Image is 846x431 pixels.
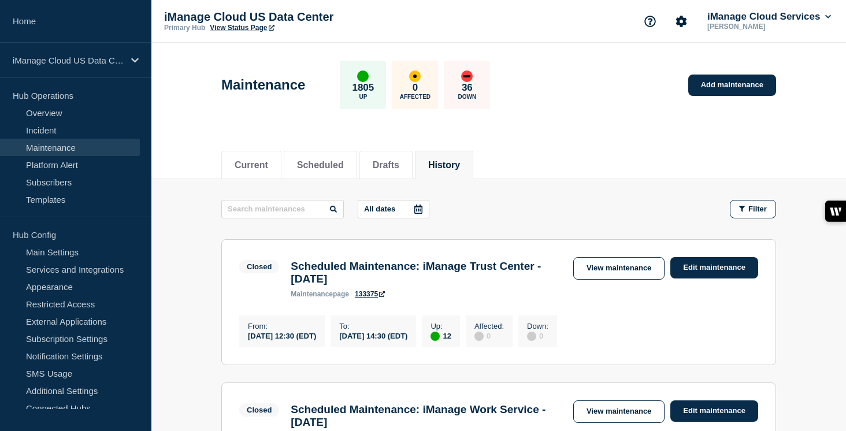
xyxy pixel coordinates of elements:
a: View maintenance [573,257,665,280]
button: Drafts [373,160,399,170]
p: 0 [413,82,418,94]
button: Support [638,9,662,34]
h1: Maintenance [221,77,305,93]
p: 36 [462,82,473,94]
p: Down [458,94,477,100]
h3: Scheduled Maintenance: iManage Trust Center - [DATE] [291,260,562,285]
div: down [461,70,473,82]
button: iManage Cloud Services [705,11,833,23]
p: 1805 [352,82,374,94]
div: affected [409,70,421,82]
div: [DATE] 12:30 (EDT) [248,330,316,340]
p: Up : [431,322,451,330]
div: Closed [247,406,272,414]
button: Account settings [669,9,693,34]
button: Filter [730,200,776,218]
a: Edit maintenance [670,257,758,278]
p: page [291,290,349,298]
button: Scheduled [297,160,344,170]
button: History [428,160,460,170]
p: Down : [527,322,548,330]
p: iManage Cloud US Data Center [13,55,124,65]
p: To : [339,322,407,330]
input: Search maintenances [221,200,344,218]
a: View maintenance [573,400,665,423]
a: Add maintenance [688,75,776,96]
div: 0 [474,330,504,341]
p: All dates [364,205,395,213]
a: View Status Page [210,24,274,32]
h3: Scheduled Maintenance: iManage Work Service - [DATE] [291,403,562,429]
p: Affected [400,94,431,100]
div: disabled [527,332,536,341]
div: up [431,332,440,341]
div: 0 [527,330,548,341]
p: iManage Cloud US Data Center [164,10,395,24]
span: maintenance [291,290,333,298]
span: Filter [748,205,767,213]
div: Closed [247,262,272,271]
p: [PERSON_NAME] [705,23,825,31]
div: disabled [474,332,484,341]
a: 133375 [355,290,385,298]
p: Affected : [474,322,504,330]
div: 12 [431,330,451,341]
div: [DATE] 14:30 (EDT) [339,330,407,340]
p: Up [359,94,367,100]
a: Edit maintenance [670,400,758,422]
p: Primary Hub [164,24,205,32]
p: From : [248,322,316,330]
button: Current [235,160,268,170]
div: up [357,70,369,82]
button: All dates [358,200,429,218]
